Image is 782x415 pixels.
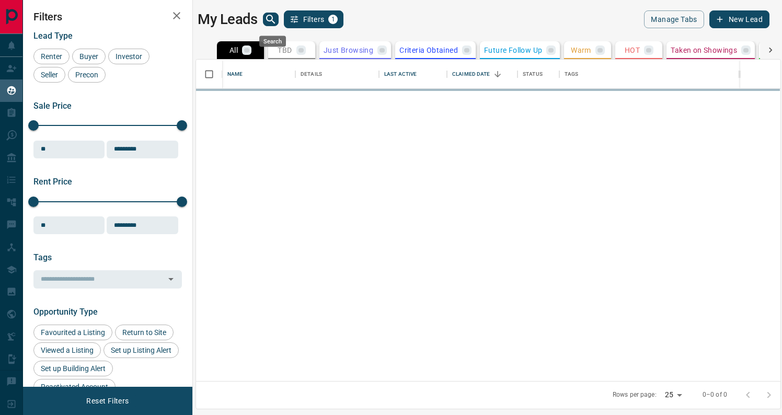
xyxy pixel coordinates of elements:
p: Rows per page: [613,390,657,399]
div: Claimed Date [452,60,490,89]
h1: My Leads [198,11,258,28]
button: Sort [490,67,505,82]
span: Reactivated Account [37,383,112,391]
div: Status [517,60,559,89]
div: Name [227,60,243,89]
div: Details [301,60,322,89]
span: Opportunity Type [33,307,98,317]
div: Precon [68,67,106,83]
span: Seller [37,71,62,79]
button: search button [263,13,279,26]
span: Set up Building Alert [37,364,109,373]
span: Precon [72,71,102,79]
div: Seller [33,67,65,83]
p: Warm [571,47,591,54]
span: Renter [37,52,66,61]
div: Tags [559,60,739,89]
button: Filters1 [284,10,344,28]
p: All [229,47,238,54]
div: Name [222,60,295,89]
div: Buyer [72,49,106,64]
div: Viewed a Listing [33,342,101,358]
p: TBD [278,47,292,54]
span: Rent Price [33,177,72,187]
div: Set up Listing Alert [103,342,179,358]
div: Status [523,60,543,89]
div: Last Active [384,60,417,89]
p: Criteria Obtained [399,47,458,54]
div: Return to Site [115,325,174,340]
div: Reactivated Account [33,379,116,395]
span: Sale Price [33,101,72,111]
div: Set up Building Alert [33,361,113,376]
span: Viewed a Listing [37,346,97,354]
div: Favourited a Listing [33,325,112,340]
span: Set up Listing Alert [107,346,175,354]
div: Claimed Date [447,60,517,89]
p: HOT [625,47,640,54]
p: Just Browsing [324,47,373,54]
span: Lead Type [33,31,73,41]
p: Taken on Showings [671,47,737,54]
p: Future Follow Up [484,47,542,54]
div: Investor [108,49,149,64]
div: 25 [661,387,686,402]
div: Details [295,60,379,89]
button: New Lead [709,10,769,28]
div: Tags [565,60,579,89]
button: Reset Filters [79,392,135,410]
button: Open [164,272,178,286]
span: Tags [33,252,52,262]
div: Last Active [379,60,447,89]
span: 1 [329,16,337,23]
p: 0–0 of 0 [703,390,727,399]
div: Renter [33,49,70,64]
button: Manage Tabs [644,10,704,28]
div: Search [259,36,286,47]
h2: Filters [33,10,182,23]
span: Investor [112,52,146,61]
span: Buyer [76,52,102,61]
span: Return to Site [119,328,170,337]
span: Favourited a Listing [37,328,109,337]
